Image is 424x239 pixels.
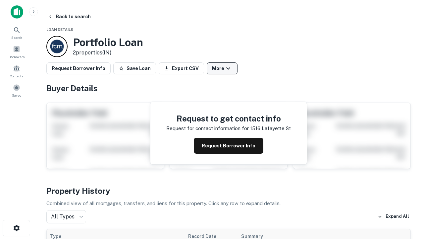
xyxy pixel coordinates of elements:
span: Saved [12,93,22,98]
a: Contacts [2,62,31,80]
h4: Request to get contact info [166,113,291,124]
h3: Portfolio Loan [73,36,143,49]
span: Search [11,35,22,40]
button: Expand All [376,212,411,222]
p: Request for contact information for [166,124,249,132]
span: Loan Details [46,28,73,32]
button: Request Borrower Info [194,138,263,154]
a: Saved [2,81,31,99]
span: Borrowers [9,54,25,59]
p: 2 properties (IN) [73,49,143,57]
h4: Buyer Details [46,82,411,94]
span: Contacts [10,73,23,79]
div: All Types [46,210,86,223]
button: Back to search [45,11,93,23]
a: Search [2,24,31,41]
button: More [207,62,238,74]
button: Save Loan [113,62,156,74]
p: 1516 lafayette st [250,124,291,132]
button: Export CSV [159,62,204,74]
h4: Property History [46,185,411,197]
iframe: Chat Widget [391,186,424,218]
button: Request Borrower Info [46,62,111,74]
img: capitalize-icon.png [11,5,23,19]
a: Borrowers [2,43,31,61]
p: Combined view of all mortgages, transfers, and liens for this property. Click any row to expand d... [46,199,411,207]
